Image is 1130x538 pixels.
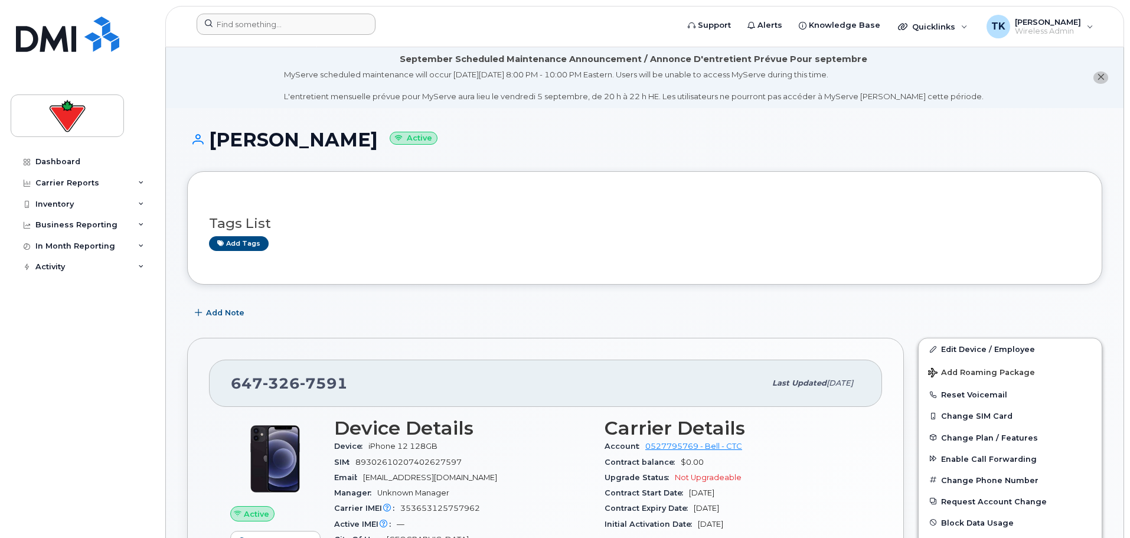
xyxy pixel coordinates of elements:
[827,379,853,387] span: [DATE]
[605,473,675,482] span: Upgrade Status
[928,368,1035,379] span: Add Roaming Package
[284,69,984,102] div: MyServe scheduled maintenance will occur [DATE][DATE] 8:00 PM - 10:00 PM Eastern. Users will be u...
[919,384,1102,405] button: Reset Voicemail
[377,488,449,497] span: Unknown Manager
[355,458,462,467] span: 89302610207402627597
[240,423,311,494] img: iPhone_12.jpg
[919,405,1102,426] button: Change SIM Card
[187,302,254,324] button: Add Note
[605,442,645,451] span: Account
[334,418,590,439] h3: Device Details
[919,512,1102,533] button: Block Data Usage
[334,458,355,467] span: SIM
[645,442,742,451] a: 0527795769 - Bell - CTC
[919,448,1102,469] button: Enable Call Forwarding
[919,491,1102,512] button: Request Account Change
[400,53,867,66] div: September Scheduled Maintenance Announcement / Annonce D'entretient Prévue Pour septembre
[941,454,1037,463] span: Enable Call Forwarding
[334,473,363,482] span: Email
[397,520,404,529] span: —
[363,473,497,482] span: [EMAIL_ADDRESS][DOMAIN_NAME]
[300,374,348,392] span: 7591
[605,418,861,439] h3: Carrier Details
[605,520,698,529] span: Initial Activation Date
[698,520,723,529] span: [DATE]
[694,504,719,513] span: [DATE]
[681,458,704,467] span: $0.00
[263,374,300,392] span: 326
[675,473,742,482] span: Not Upgradeable
[689,488,714,497] span: [DATE]
[1093,71,1108,84] button: close notification
[919,427,1102,448] button: Change Plan / Features
[919,469,1102,491] button: Change Phone Number
[400,504,480,513] span: 353653125757962
[334,488,377,497] span: Manager
[187,129,1102,150] h1: [PERSON_NAME]
[605,488,689,497] span: Contract Start Date
[209,216,1080,231] h3: Tags List
[334,520,397,529] span: Active IMEI
[334,442,368,451] span: Device
[206,307,244,318] span: Add Note
[231,374,348,392] span: 647
[772,379,827,387] span: Last updated
[390,132,437,145] small: Active
[941,433,1038,442] span: Change Plan / Features
[334,504,400,513] span: Carrier IMEI
[368,442,437,451] span: iPhone 12 128GB
[605,458,681,467] span: Contract balance
[605,504,694,513] span: Contract Expiry Date
[209,236,269,251] a: Add tags
[244,508,269,520] span: Active
[919,338,1102,360] a: Edit Device / Employee
[919,360,1102,384] button: Add Roaming Package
